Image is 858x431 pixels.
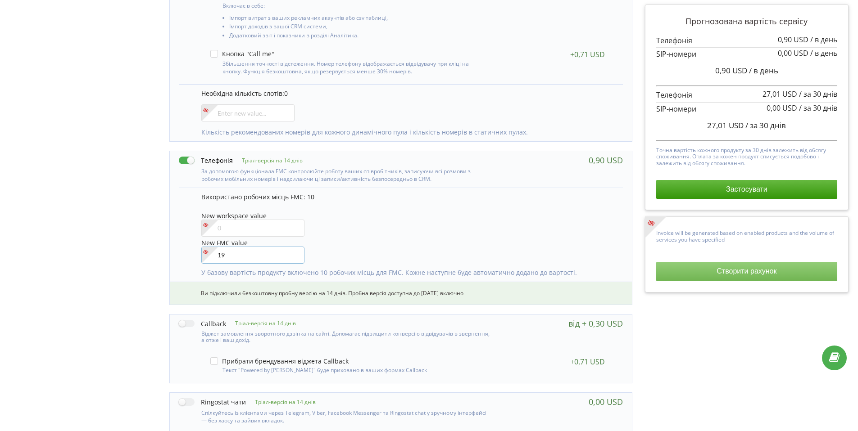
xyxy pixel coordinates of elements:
input: Enter new value... [201,104,295,121]
div: Віджет замовлення зворотного дзвінка на сайті. Допомагає підвищити конверсію відвідувачів в зверн... [179,328,490,344]
p: У базову вартість продукту включено 10 робочих місць для FMC. Кожне наступне буде автоматично дод... [201,268,614,277]
li: Імпорт витрат з ваших рекламних акаунтів або csv таблиці, [229,15,486,23]
label: Прибрати брендування віджета Callback [210,357,349,365]
p: Invoice will be generated based on enabled products and the volume of services you have specified [656,228,837,243]
p: Спілкуйтесь із клієнтами через Telegram, Viber, Facebook Messenger та Ringostat chat у зручному і... [201,409,490,424]
button: Створити рахунок [656,262,837,281]
p: Необхідна кількість слотів: [201,89,614,98]
p: Телефонія [656,90,837,100]
button: Застосувати [656,180,837,199]
div: Текст "Powered by [PERSON_NAME]" буде приховано в ваших формах Callback [210,365,486,373]
span: 27,01 USD [763,89,797,99]
p: За допомогою функціонала FMC контролюйте роботу ваших співробітників, записуючи всі розмови з роб... [201,167,490,183]
span: New FMC value [201,238,248,247]
p: Точна вартість кожного продукту за 30 днів залежить від обсягу споживання. Оплата за кожен продук... [656,145,837,166]
span: 27,01 USD [707,120,744,130]
input: 0 [201,220,304,237]
span: New workspace value [201,211,267,220]
p: Телефонія [656,36,837,46]
label: Callback [179,319,226,328]
div: 0,90 USD [589,156,623,165]
span: 0 [284,89,288,98]
input: 10 [201,247,304,264]
label: Кнопка "Call me" [210,50,274,58]
p: Прогнозована вартість сервісу [656,16,837,27]
p: Збільшення точності відстеження. Номер телефону відображається відвідувачу при кліці на кнопку. Ф... [222,60,486,75]
label: Телефонія [179,156,233,165]
span: 0,90 USD [715,65,747,76]
p: SIP-номери [656,49,837,59]
span: / в день [749,65,778,76]
div: Ви підключили безкоштовну пробну версію на 14 днів. Пробна версія доступна до [DATE] включно [170,282,632,305]
div: +0,71 USD [570,50,605,59]
div: від + 0,30 USD [568,319,623,328]
span: 0,00 USD [778,48,808,58]
label: Ringostat чати [179,397,246,407]
p: Тріал-версія на 14 днів [226,319,296,327]
p: Тріал-версія на 14 днів [233,157,303,164]
span: 0,00 USD [767,103,797,113]
span: / в день [810,48,837,58]
div: +0,71 USD [570,357,605,366]
span: / за 30 днів [799,103,837,113]
p: Тріал-версія на 14 днів [246,398,316,406]
span: / за 30 днів [745,120,786,130]
span: 0,90 USD [778,35,808,45]
div: 0,00 USD [589,397,623,406]
p: Кількість рекомендованих номерів для кожного динамічного пула і кількість номерів в статичних пулах. [201,128,614,137]
p: Включає в себе: [222,2,486,9]
p: SIP-номери [656,104,837,114]
span: Використано робочих місць FMC: 10 [201,193,314,201]
li: Імпорт доходів з вашої CRM системи, [229,23,486,32]
li: Додатковий звіт і показники в розділі Аналітика. [229,32,486,41]
span: / за 30 днів [799,89,837,99]
span: / в день [810,35,837,45]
